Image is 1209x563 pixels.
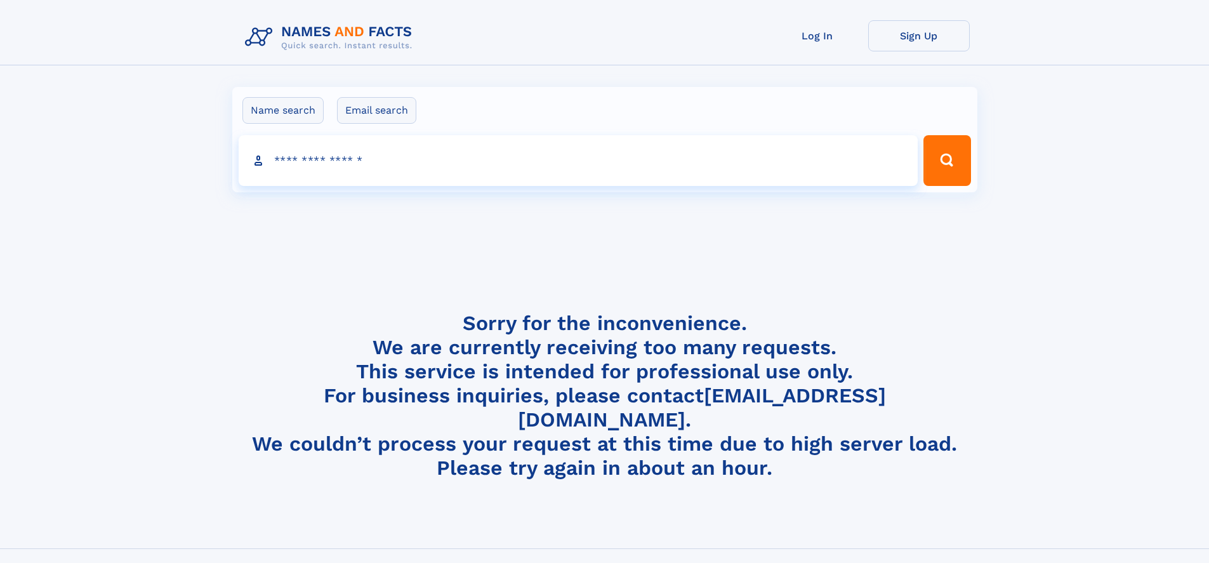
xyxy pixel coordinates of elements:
[240,311,970,480] h4: Sorry for the inconvenience. We are currently receiving too many requests. This service is intend...
[868,20,970,51] a: Sign Up
[239,135,918,186] input: search input
[767,20,868,51] a: Log In
[518,383,886,432] a: [EMAIL_ADDRESS][DOMAIN_NAME]
[923,135,970,186] button: Search Button
[242,97,324,124] label: Name search
[337,97,416,124] label: Email search
[240,20,423,55] img: Logo Names and Facts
